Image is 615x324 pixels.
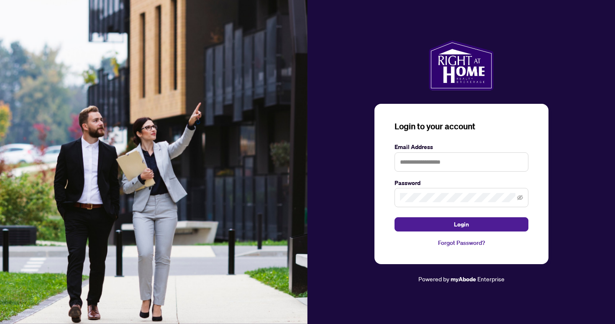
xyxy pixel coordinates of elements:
img: ma-logo [429,40,494,90]
span: Login [454,218,469,231]
h3: Login to your account [395,121,528,132]
button: Login [395,217,528,231]
label: Password [395,178,528,188]
span: eye-invisible [517,195,523,201]
span: Enterprise [477,275,505,283]
a: Forgot Password? [395,238,528,247]
span: Powered by [418,275,449,283]
a: myAbode [451,275,476,284]
label: Email Address [395,142,528,152]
